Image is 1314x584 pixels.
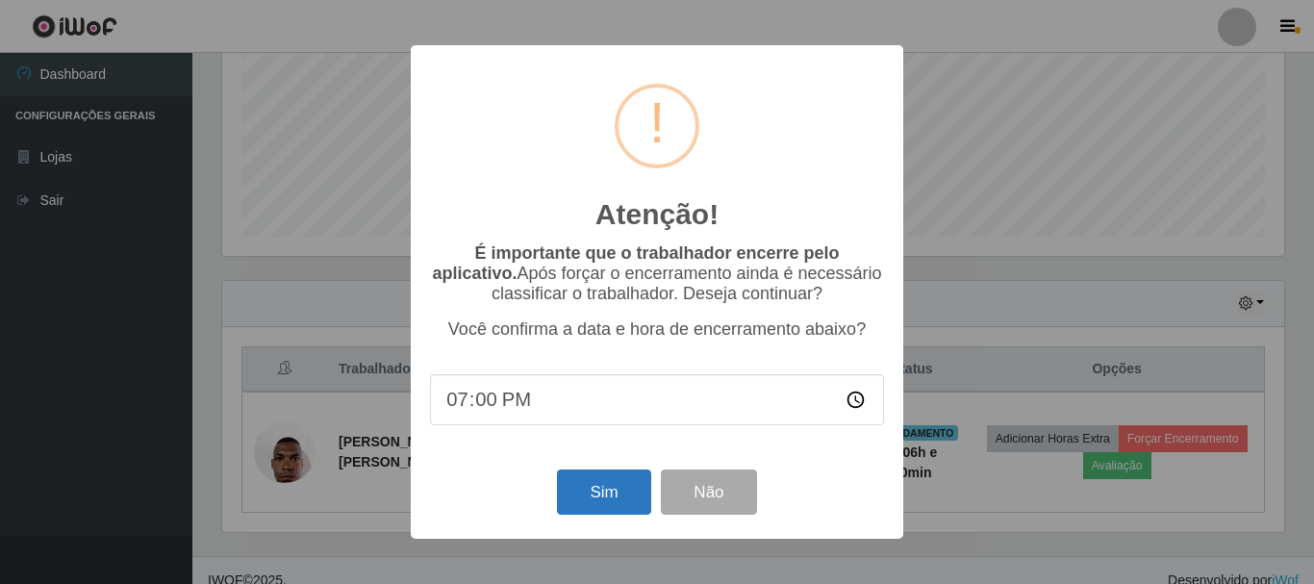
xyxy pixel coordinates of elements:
p: Após forçar o encerramento ainda é necessário classificar o trabalhador. Deseja continuar? [430,243,884,304]
p: Você confirma a data e hora de encerramento abaixo? [430,319,884,340]
h2: Atenção! [595,197,719,232]
b: É importante que o trabalhador encerre pelo aplicativo. [432,243,839,283]
button: Não [661,470,756,515]
button: Sim [557,470,650,515]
